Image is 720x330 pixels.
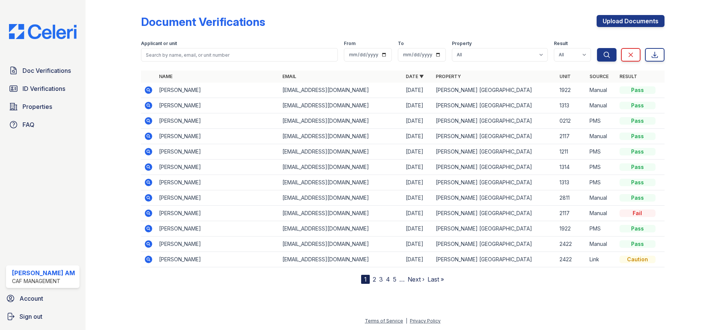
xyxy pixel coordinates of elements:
[3,24,82,39] img: CE_Logo_Blue-a8612792a0a2168367f1c8372b55b34899dd931a85d93a1a3d3e32e68fde9ad4.png
[619,163,655,171] div: Pass
[344,41,355,47] label: From
[398,41,404,47] label: To
[427,276,444,283] a: Last »
[379,276,383,283] a: 3
[279,252,403,267] td: [EMAIL_ADDRESS][DOMAIN_NAME]
[433,83,556,98] td: [PERSON_NAME] [GEOGRAPHIC_DATA]
[403,237,433,252] td: [DATE]
[403,144,433,160] td: [DATE]
[433,98,556,113] td: [PERSON_NAME] [GEOGRAPHIC_DATA]
[433,252,556,267] td: [PERSON_NAME] [GEOGRAPHIC_DATA]
[156,206,279,221] td: [PERSON_NAME]
[586,98,616,113] td: Manual
[433,113,556,129] td: [PERSON_NAME] [GEOGRAPHIC_DATA]
[279,175,403,190] td: [EMAIL_ADDRESS][DOMAIN_NAME]
[406,74,424,79] a: Date ▼
[156,237,279,252] td: [PERSON_NAME]
[619,86,655,94] div: Pass
[279,144,403,160] td: [EMAIL_ADDRESS][DOMAIN_NAME]
[556,98,586,113] td: 1313
[3,291,82,306] a: Account
[156,144,279,160] td: [PERSON_NAME]
[433,206,556,221] td: [PERSON_NAME] [GEOGRAPHIC_DATA]
[156,190,279,206] td: [PERSON_NAME]
[6,81,79,96] a: ID Verifications
[279,190,403,206] td: [EMAIL_ADDRESS][DOMAIN_NAME]
[597,15,664,27] a: Upload Documents
[156,83,279,98] td: [PERSON_NAME]
[386,276,390,283] a: 4
[619,133,655,140] div: Pass
[586,144,616,160] td: PMS
[586,221,616,237] td: PMS
[556,206,586,221] td: 2117
[19,294,43,303] span: Account
[556,113,586,129] td: 0212
[586,160,616,175] td: PMS
[403,98,433,113] td: [DATE]
[399,275,405,284] span: …
[156,113,279,129] td: [PERSON_NAME]
[156,175,279,190] td: [PERSON_NAME]
[619,240,655,248] div: Pass
[156,221,279,237] td: [PERSON_NAME]
[586,175,616,190] td: PMS
[279,129,403,144] td: [EMAIL_ADDRESS][DOMAIN_NAME]
[6,117,79,132] a: FAQ
[556,144,586,160] td: 1211
[365,318,403,324] a: Terms of Service
[556,190,586,206] td: 2811
[3,309,82,324] a: Sign out
[619,102,655,109] div: Pass
[159,74,172,79] a: Name
[403,252,433,267] td: [DATE]
[406,318,407,324] div: |
[156,129,279,144] td: [PERSON_NAME]
[556,83,586,98] td: 1922
[586,113,616,129] td: PMS
[403,190,433,206] td: [DATE]
[403,175,433,190] td: [DATE]
[586,237,616,252] td: Manual
[619,209,655,217] div: Fail
[279,83,403,98] td: [EMAIL_ADDRESS][DOMAIN_NAME]
[12,268,75,277] div: [PERSON_NAME] AM
[141,48,338,62] input: Search by name, email, or unit number
[452,41,472,47] label: Property
[586,129,616,144] td: Manual
[619,256,655,263] div: Caution
[433,129,556,144] td: [PERSON_NAME] [GEOGRAPHIC_DATA]
[619,117,655,125] div: Pass
[156,98,279,113] td: [PERSON_NAME]
[141,15,265,29] div: Document Verifications
[433,237,556,252] td: [PERSON_NAME] [GEOGRAPHIC_DATA]
[156,160,279,175] td: [PERSON_NAME]
[619,194,655,202] div: Pass
[619,225,655,232] div: Pass
[279,221,403,237] td: [EMAIL_ADDRESS][DOMAIN_NAME]
[619,74,637,79] a: Result
[556,237,586,252] td: 2422
[373,276,376,283] a: 2
[279,160,403,175] td: [EMAIL_ADDRESS][DOMAIN_NAME]
[403,113,433,129] td: [DATE]
[19,312,42,321] span: Sign out
[408,276,424,283] a: Next ›
[22,66,71,75] span: Doc Verifications
[436,74,461,79] a: Property
[156,252,279,267] td: [PERSON_NAME]
[403,83,433,98] td: [DATE]
[556,221,586,237] td: 1922
[554,41,568,47] label: Result
[393,276,396,283] a: 5
[433,160,556,175] td: [PERSON_NAME] [GEOGRAPHIC_DATA]
[556,252,586,267] td: 2422
[282,74,296,79] a: Email
[22,84,65,93] span: ID Verifications
[403,160,433,175] td: [DATE]
[586,190,616,206] td: Manual
[361,275,370,284] div: 1
[403,221,433,237] td: [DATE]
[22,120,34,129] span: FAQ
